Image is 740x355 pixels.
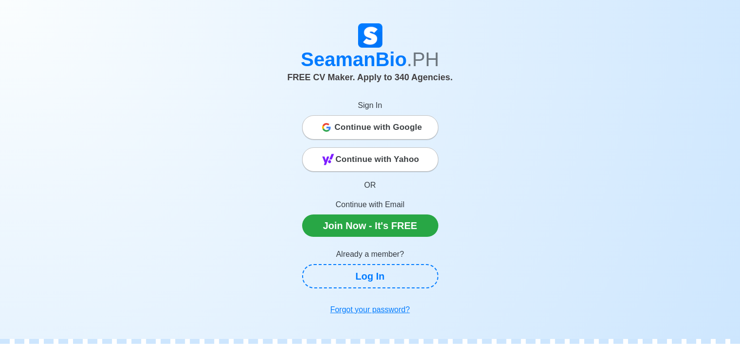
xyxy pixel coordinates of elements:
[302,147,438,172] button: Continue with Yahoo
[407,49,439,70] span: .PH
[302,214,438,237] a: Join Now - It's FREE
[330,305,410,314] u: Forgot your password?
[302,179,438,191] p: OR
[288,72,453,82] span: FREE CV Maker. Apply to 340 Agencies.
[335,118,422,137] span: Continue with Google
[336,150,419,169] span: Continue with Yahoo
[302,115,438,140] button: Continue with Google
[302,199,438,211] p: Continue with Email
[302,100,438,111] p: Sign In
[302,300,438,319] a: Forgot your password?
[302,264,438,288] a: Log In
[358,23,382,48] img: Logo
[302,248,438,260] p: Already a member?
[100,48,640,71] h1: SeamanBio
